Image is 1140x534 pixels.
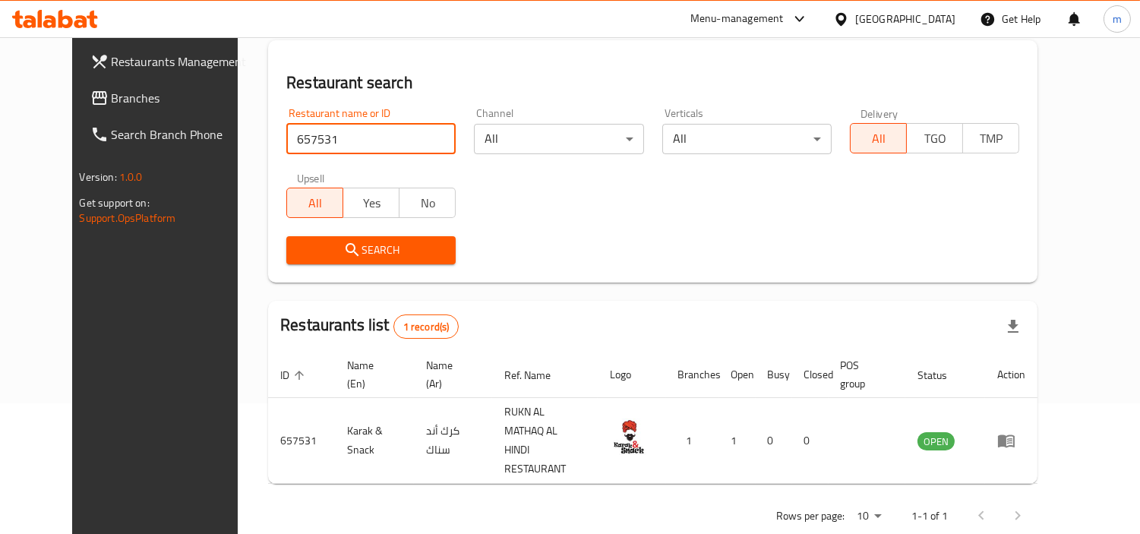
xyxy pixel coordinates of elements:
[756,398,792,484] td: 0
[280,366,309,384] span: ID
[666,352,719,398] th: Branches
[286,236,456,264] button: Search
[293,192,337,214] span: All
[286,124,456,154] input: Search for restaurant name or ID..
[406,192,450,214] span: No
[850,123,907,153] button: All
[80,208,176,228] a: Support.OpsPlatform
[792,398,829,484] td: 0
[286,188,343,218] button: All
[343,188,399,218] button: Yes
[112,89,251,107] span: Branches
[776,507,845,526] p: Rows per page:
[268,352,1037,484] table: enhanced table
[962,123,1019,153] button: TMP
[841,356,888,393] span: POS group
[393,314,459,339] div: Total records count
[861,108,898,118] label: Delivery
[347,356,396,393] span: Name (En)
[906,123,963,153] button: TGO
[756,352,792,398] th: Busy
[349,192,393,214] span: Yes
[917,433,955,450] span: OPEN
[399,188,456,218] button: No
[268,398,335,484] td: 657531
[719,352,756,398] th: Open
[857,128,901,150] span: All
[1113,11,1122,27] span: m
[997,431,1025,450] div: Menu
[719,398,756,484] td: 1
[969,128,1013,150] span: TMP
[78,116,263,153] a: Search Branch Phone
[911,507,948,526] p: 1-1 of 1
[917,366,967,384] span: Status
[78,43,263,80] a: Restaurants Management
[297,172,325,183] label: Upsell
[598,352,666,398] th: Logo
[280,314,459,339] h2: Restaurants list
[112,52,251,71] span: Restaurants Management
[995,308,1031,345] div: Export file
[112,125,251,144] span: Search Branch Phone
[119,167,143,187] span: 1.0.0
[690,10,784,28] div: Menu-management
[414,398,492,484] td: كرك أند سناك
[610,419,648,457] img: Karak & Snack
[298,241,444,260] span: Search
[80,167,117,187] span: Version:
[792,352,829,398] th: Closed
[985,352,1037,398] th: Action
[394,320,459,334] span: 1 record(s)
[474,124,643,154] div: All
[851,505,887,528] div: Rows per page:
[662,124,832,154] div: All
[666,398,719,484] td: 1
[78,80,263,116] a: Branches
[917,432,955,450] div: OPEN
[286,71,1019,94] h2: Restaurant search
[504,366,570,384] span: Ref. Name
[855,11,955,27] div: [GEOGRAPHIC_DATA]
[80,193,150,213] span: Get support on:
[913,128,957,150] span: TGO
[426,356,474,393] span: Name (Ar)
[335,398,414,484] td: Karak & Snack
[492,398,597,484] td: RUKN AL MATHAQ AL HINDI RESTAURANT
